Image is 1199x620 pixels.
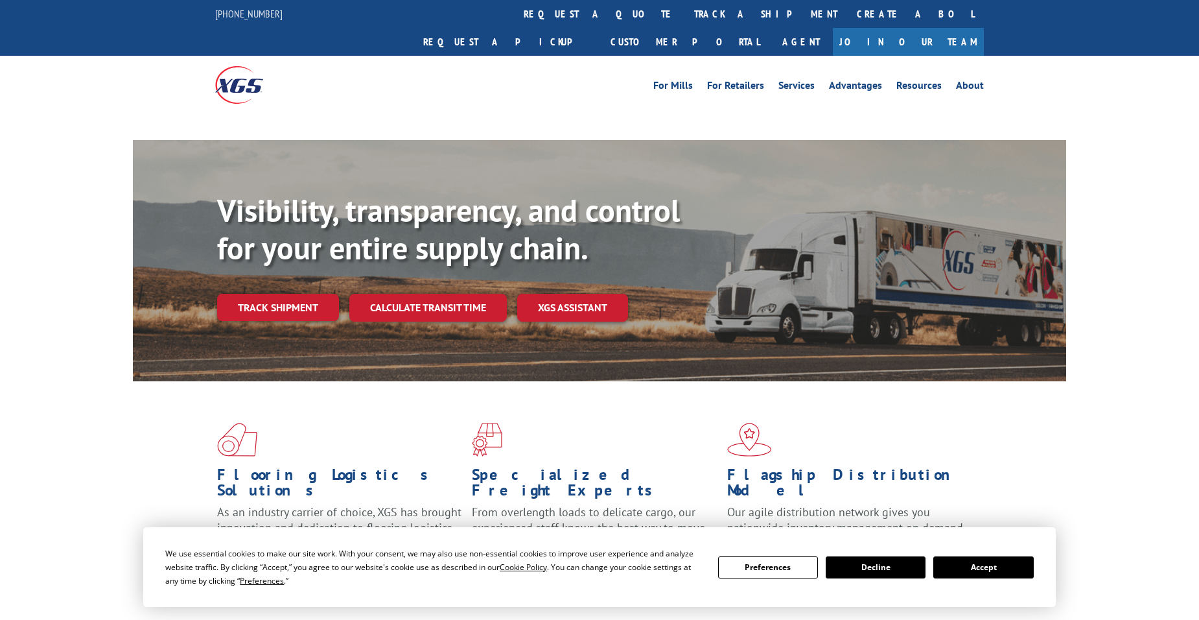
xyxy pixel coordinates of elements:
a: Customer Portal [601,28,769,56]
div: Cookie Consent Prompt [143,527,1056,607]
a: Advantages [829,80,882,95]
a: For Mills [653,80,693,95]
a: Agent [769,28,833,56]
h1: Flooring Logistics Solutions [217,467,462,505]
a: [PHONE_NUMBER] [215,7,283,20]
button: Accept [933,556,1033,578]
img: xgs-icon-total-supply-chain-intelligence-red [217,423,257,457]
span: Our agile distribution network gives you nationwide inventory management on demand. [727,505,966,535]
a: Track shipment [217,294,339,321]
div: We use essential cookies to make our site work. With your consent, we may also use non-essential ... [165,547,702,588]
a: About [956,80,984,95]
a: Request a pickup [413,28,601,56]
a: Resources [896,80,942,95]
h1: Flagship Distribution Model [727,467,972,505]
span: As an industry carrier of choice, XGS has brought innovation and dedication to flooring logistics... [217,505,461,551]
button: Decline [826,556,925,578]
button: Preferences [718,556,818,578]
a: Services [778,80,815,95]
span: Preferences [240,575,284,586]
a: Calculate transit time [349,294,507,322]
img: xgs-icon-flagship-distribution-model-red [727,423,772,457]
a: XGS ASSISTANT [517,294,628,322]
span: Cookie Policy [500,562,547,573]
h1: Specialized Freight Experts [472,467,717,505]
a: For Retailers [707,80,764,95]
img: xgs-icon-focused-on-flooring-red [472,423,502,457]
a: Join Our Team [833,28,984,56]
b: Visibility, transparency, and control for your entire supply chain. [217,190,680,268]
p: From overlength loads to delicate cargo, our experienced staff knows the best way to move your fr... [472,505,717,562]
